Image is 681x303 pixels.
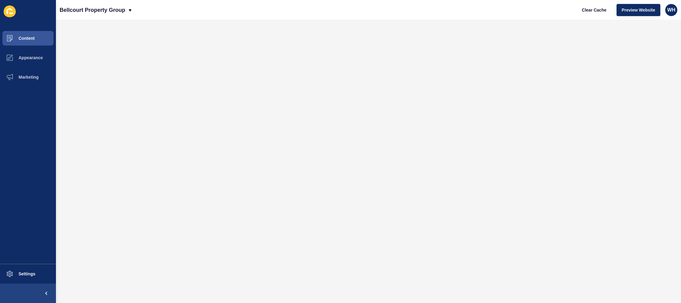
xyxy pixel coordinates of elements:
button: Clear Cache [577,4,612,16]
span: WH [667,7,676,13]
span: Preview Website [622,7,655,13]
p: Bellcourt Property Group [60,2,125,18]
button: Preview Website [617,4,660,16]
span: Clear Cache [582,7,607,13]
